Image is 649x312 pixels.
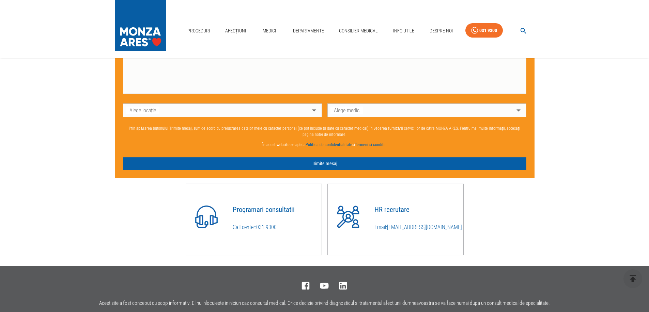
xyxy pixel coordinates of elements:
[233,223,321,231] p: Call center:
[123,125,526,138] p: Prin apăsarea butonului Trimite mesaj, sunt de acord cu prelucrarea datelor mele cu caracter pers...
[290,24,327,38] a: Departamente
[374,206,463,214] h4: HR recrutare
[256,224,277,230] a: 031 9300
[233,206,321,214] h4: Programari consultatii
[374,223,463,231] p: Email:
[465,23,503,38] a: 031 9300
[99,300,550,306] p: Acest site a fost conceput cu scop informativ. El nu inlocuieste in niciun caz consultul medical....
[259,24,280,38] a: Medici
[623,269,642,288] button: delete
[123,157,526,170] button: Trimite mesaj
[185,24,213,38] a: Proceduri
[222,24,249,38] a: Afecțiuni
[387,224,462,230] a: [EMAIL_ADDRESS][DOMAIN_NAME]
[355,142,386,147] a: Termeni si conditii
[336,24,381,38] a: Consilier Medical
[262,142,387,147] strong: În acest website se aplica si .
[427,24,455,38] a: Despre Noi
[390,24,417,38] a: Info Utile
[479,26,497,35] div: 031 9300
[306,142,352,147] a: Politica de confidentialitate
